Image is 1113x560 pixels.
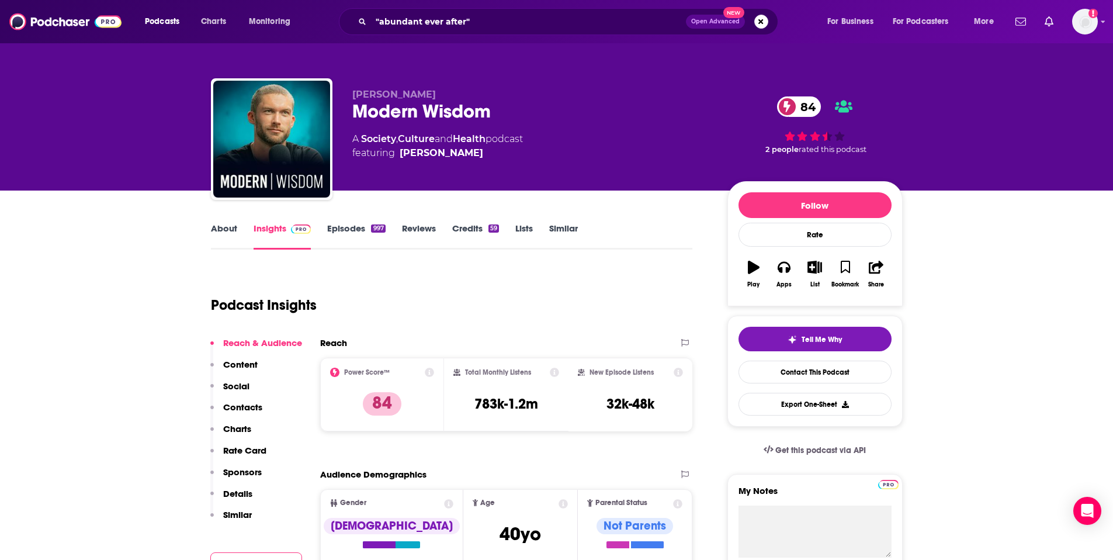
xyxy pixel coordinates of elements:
span: Get this podcast via API [775,445,866,455]
a: Reviews [402,223,436,250]
div: Apps [776,281,792,288]
div: Share [868,281,884,288]
div: List [810,281,820,288]
button: Open AdvancedNew [686,15,745,29]
p: Reach & Audience [223,337,302,348]
div: Play [747,281,760,288]
img: Podchaser Pro [291,224,311,234]
button: Similar [210,509,252,531]
div: Not Parents [597,518,673,534]
p: Similar [223,509,252,520]
div: Open Intercom Messenger [1073,497,1101,525]
button: Apps [769,253,799,295]
span: Podcasts [145,13,179,30]
h2: Reach [320,337,347,348]
div: Search podcasts, credits, & more... [350,8,789,35]
span: Parental Status [595,499,647,507]
button: Bookmark [830,253,861,295]
span: Age [480,499,495,507]
button: Content [210,359,258,381]
a: Show notifications dropdown [1011,12,1031,32]
a: About [211,223,237,250]
span: 2 people [765,145,799,154]
span: rated this podcast [799,145,866,154]
span: Open Advanced [691,19,740,25]
button: Share [861,253,891,295]
p: Rate Card [223,445,266,456]
div: 997 [371,224,385,233]
div: Rate [738,223,892,247]
span: 84 [789,96,821,117]
p: Social [223,381,249,392]
button: Reach & Audience [210,337,302,359]
button: Details [210,488,252,510]
button: Sponsors [210,466,262,488]
h3: 32k-48k [606,395,654,413]
img: tell me why sparkle [788,335,797,344]
a: Health [453,133,486,144]
span: Logged in as megcassidy [1072,9,1098,34]
button: open menu [241,12,306,31]
img: User Profile [1072,9,1098,34]
button: Social [210,381,249,402]
img: Podchaser Pro [878,480,899,489]
button: Follow [738,192,892,218]
span: For Podcasters [893,13,949,30]
button: List [799,253,830,295]
div: 84 2 peoplerated this podcast [727,89,903,161]
img: Podchaser - Follow, Share and Rate Podcasts [9,11,122,33]
span: 40 yo [500,523,541,545]
div: A podcast [352,132,523,160]
button: tell me why sparkleTell Me Why [738,327,892,351]
h3: 783k-1.2m [474,395,538,413]
span: For Business [827,13,873,30]
div: [PERSON_NAME] [400,146,483,160]
span: New [723,7,744,18]
button: Charts [210,423,251,445]
span: Tell Me Why [802,335,842,344]
button: Play [738,253,769,295]
a: Lists [515,223,533,250]
h2: Power Score™ [344,368,390,376]
svg: Add a profile image [1088,9,1098,18]
button: Rate Card [210,445,266,466]
button: Export One-Sheet [738,393,892,416]
span: Gender [340,499,366,507]
div: [DEMOGRAPHIC_DATA] [324,518,460,534]
button: open menu [819,12,888,31]
a: Culture [398,133,435,144]
a: Pro website [878,478,899,489]
p: Details [223,488,252,499]
a: Get this podcast via API [754,436,876,465]
span: and [435,133,453,144]
div: 59 [488,224,499,233]
img: Modern Wisdom [213,81,330,198]
label: My Notes [738,485,892,506]
p: 84 [363,392,401,416]
h1: Podcast Insights [211,296,317,314]
p: Contacts [223,402,262,413]
h2: New Episode Listens [590,368,654,376]
span: Charts [201,13,226,30]
p: Sponsors [223,466,262,478]
span: More [974,13,994,30]
button: open menu [966,12,1008,31]
h2: Total Monthly Listens [465,368,531,376]
a: 84 [777,96,821,117]
span: Monitoring [249,13,290,30]
input: Search podcasts, credits, & more... [371,12,686,31]
p: Content [223,359,258,370]
h2: Audience Demographics [320,469,427,480]
button: Contacts [210,402,262,423]
a: Similar [549,223,578,250]
button: Show profile menu [1072,9,1098,34]
a: Society [361,133,396,144]
span: , [396,133,398,144]
a: Charts [193,12,233,31]
span: featuring [352,146,523,160]
button: open menu [885,12,966,31]
a: Contact This Podcast [738,361,892,383]
a: InsightsPodchaser Pro [254,223,311,250]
